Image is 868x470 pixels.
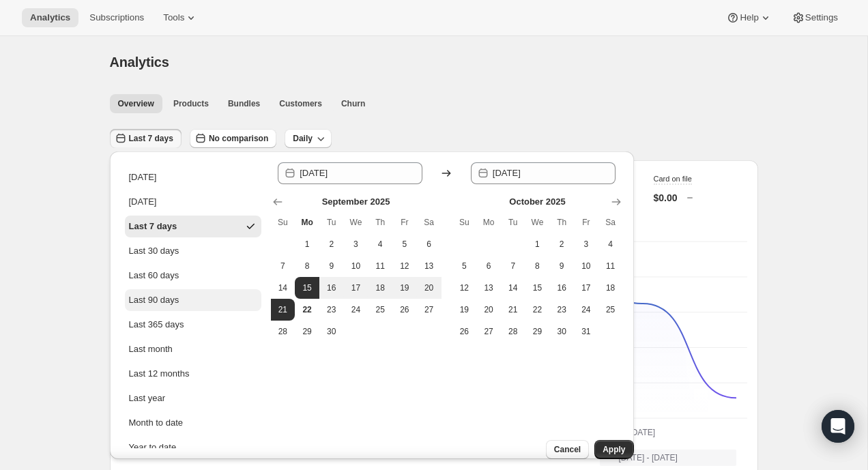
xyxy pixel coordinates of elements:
[482,326,495,337] span: 27
[422,304,436,315] span: 27
[501,277,525,299] button: Tuesday October 14 2025
[482,261,495,271] span: 6
[579,326,593,337] span: 31
[598,299,623,321] button: Saturday October 25 2025
[501,321,525,342] button: Tuesday October 28 2025
[604,282,618,293] span: 18
[125,437,261,458] button: Year to date
[452,321,477,342] button: Sunday October 26 2025
[349,282,363,293] span: 17
[654,175,692,183] span: Card on file
[344,277,368,299] button: Wednesday September 17 2025
[110,55,169,70] span: Analytics
[783,8,846,27] button: Settings
[501,255,525,277] button: Tuesday October 7 2025
[300,304,314,315] span: 22
[579,261,593,271] span: 10
[579,239,593,250] span: 3
[555,326,568,337] span: 30
[368,277,392,299] button: Thursday September 18 2025
[285,129,332,148] button: Daily
[598,277,623,299] button: Saturday October 18 2025
[125,191,261,213] button: [DATE]
[271,277,295,299] button: Sunday September 14 2025
[579,217,593,228] span: Fr
[555,239,568,250] span: 2
[555,217,568,228] span: Th
[81,8,152,27] button: Subscriptions
[579,282,593,293] span: 17
[300,326,314,337] span: 29
[295,321,319,342] button: Monday September 29 2025
[600,450,736,466] button: [DATE] - [DATE]
[476,321,501,342] button: Monday October 27 2025
[549,211,574,233] th: Thursday
[300,217,314,228] span: Mo
[740,12,758,23] span: Help
[501,211,525,233] th: Tuesday
[125,216,261,237] button: Last 7 days
[300,282,314,293] span: 15
[422,239,436,250] span: 6
[190,129,276,148] button: No comparison
[619,452,678,463] span: [DATE] - [DATE]
[531,217,545,228] span: We
[349,217,363,228] span: We
[598,255,623,277] button: Saturday October 11 2025
[125,338,261,360] button: Last month
[531,282,545,293] span: 15
[341,98,365,109] span: Churn
[129,416,184,430] div: Month to date
[506,326,520,337] span: 28
[163,12,184,23] span: Tools
[482,217,495,228] span: Mo
[129,392,165,405] div: Last year
[417,233,442,255] button: Saturday September 6 2025
[279,98,322,109] span: Customers
[392,255,417,277] button: Friday September 12 2025
[129,293,179,307] div: Last 90 days
[594,440,633,459] button: Apply
[531,326,545,337] span: 29
[422,261,436,271] span: 13
[129,220,177,233] div: Last 7 days
[458,304,472,315] span: 19
[574,321,598,342] button: Friday October 31 2025
[368,299,392,321] button: Thursday September 25 2025
[349,304,363,315] span: 24
[555,304,568,315] span: 23
[604,217,618,228] span: Sa
[398,282,411,293] span: 19
[506,304,520,315] span: 21
[271,299,295,321] button: End of range Sunday September 21 2025
[344,211,368,233] th: Wednesday
[268,192,287,211] button: Show previous month, August 2025
[325,326,338,337] span: 30
[295,255,319,277] button: Monday September 8 2025
[417,277,442,299] button: Saturday September 20 2025
[482,282,495,293] span: 13
[458,261,472,271] span: 5
[398,304,411,315] span: 26
[129,367,190,381] div: Last 12 months
[173,98,209,109] span: Products
[368,233,392,255] button: Thursday September 4 2025
[276,304,290,315] span: 21
[525,321,550,342] button: Wednesday October 29 2025
[398,239,411,250] span: 5
[554,444,581,455] span: Cancel
[295,211,319,233] th: Monday
[118,98,154,109] span: Overview
[458,326,472,337] span: 26
[607,192,626,211] button: Show next month, November 2025
[452,277,477,299] button: Sunday October 12 2025
[422,217,436,228] span: Sa
[89,12,144,23] span: Subscriptions
[392,211,417,233] th: Friday
[319,255,344,277] button: Tuesday September 9 2025
[293,133,313,144] span: Daily
[458,217,472,228] span: Su
[344,299,368,321] button: Wednesday September 24 2025
[525,211,550,233] th: Wednesday
[129,171,157,184] div: [DATE]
